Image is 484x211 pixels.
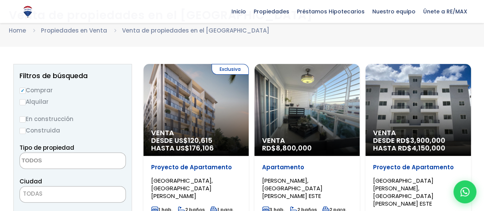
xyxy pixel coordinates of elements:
a: Propiedades en Venta [41,26,107,34]
input: Alquilar [20,99,26,105]
span: 8,800,000 [276,143,312,153]
span: Nuestro equipo [368,6,419,17]
span: Exclusiva [212,64,249,75]
span: TODAS [20,188,125,199]
span: Únete a RE/MAX [419,6,471,17]
p: Apartamento [262,164,352,171]
span: [PERSON_NAME], [GEOGRAPHIC_DATA][PERSON_NAME] ESTE [262,177,323,200]
textarea: Search [20,153,94,169]
input: Comprar [20,88,26,94]
p: Proyecto de Apartamento [151,164,241,171]
span: HASTA RD$ [373,144,463,152]
span: Venta [262,137,352,144]
label: Construida [20,126,126,135]
p: Proyecto de Apartamento [373,164,463,171]
span: Venta [373,129,463,137]
input: En construcción [20,116,26,123]
span: Ciudad [20,177,42,185]
span: Propiedades [250,6,293,17]
span: [GEOGRAPHIC_DATA][PERSON_NAME], [GEOGRAPHIC_DATA][PERSON_NAME] ESTE [373,177,433,208]
span: 120,615 [188,136,212,145]
span: Inicio [228,6,250,17]
span: DESDE RD$ [373,137,463,152]
a: Home [9,26,26,34]
span: TODAS [20,186,126,203]
span: Tipo de propiedad [20,144,74,152]
li: Venta de propiedades en el [GEOGRAPHIC_DATA] [122,26,269,35]
label: Comprar [20,85,126,95]
span: Préstamos Hipotecarios [293,6,368,17]
span: Venta [151,129,241,137]
span: 176,106 [189,143,214,153]
span: 4,150,000 [412,143,445,153]
span: [GEOGRAPHIC_DATA], [GEOGRAPHIC_DATA][PERSON_NAME] [151,177,213,200]
span: RD$ [262,143,312,153]
span: 3,900,000 [410,136,445,145]
label: En construcción [20,114,126,124]
label: Alquilar [20,97,126,106]
img: Logo de REMAX [21,5,34,18]
span: DESDE US$ [151,137,241,152]
input: Construida [20,128,26,134]
h2: Filtros de búsqueda [20,72,126,80]
span: HASTA US$ [151,144,241,152]
span: TODAS [23,190,42,198]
